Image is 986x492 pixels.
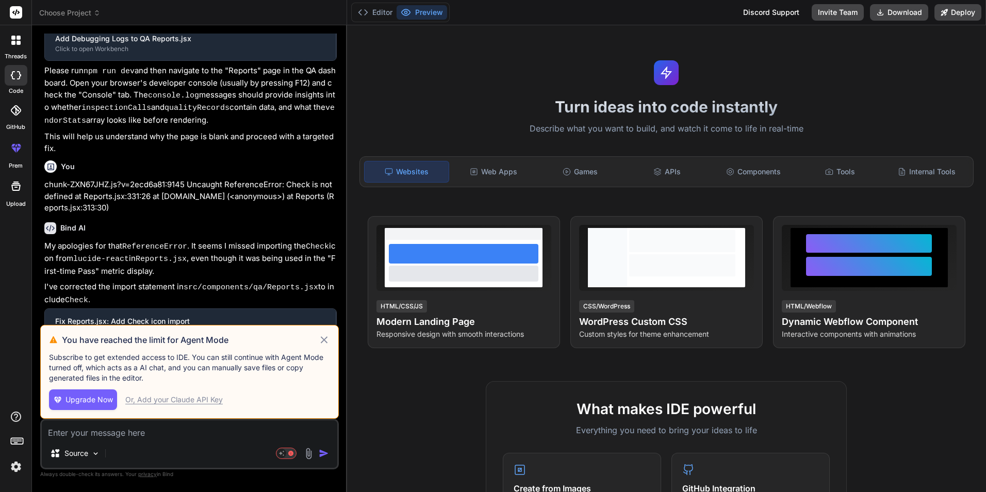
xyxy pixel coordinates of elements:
p: Custom styles for theme enhancement [579,329,754,339]
p: chunk-ZXN67JHZ.js?v=2ecd6a81:9145 Uncaught ReferenceError: Check is not defined at Reports.jsx:33... [44,179,337,214]
p: Source [64,448,88,458]
button: Deploy [934,4,981,21]
code: Check [306,242,329,251]
p: Subscribe to get extended access to IDE. You can still continue with Agent Mode turned off, which... [49,352,330,383]
p: Everything you need to bring your ideas to life [503,424,830,436]
h6: Bind AI [60,223,86,233]
label: Upload [6,200,26,208]
span: privacy [138,471,157,477]
h2: What makes IDE powerful [503,398,830,420]
div: Discord Support [737,4,806,21]
div: APIs [625,161,709,183]
p: This will help us understand why the page is blank and proceed with a targeted fix. [44,131,337,154]
button: Upgrade Now [49,389,117,410]
div: Web Apps [451,161,536,183]
button: Preview [397,5,447,20]
p: Interactive components with animations [782,329,957,339]
button: Fix Reports.jsx: Add Check icon importClick to open Workbench [45,309,336,343]
label: GitHub [6,123,25,132]
div: Or, Add your Claude API Key [125,395,223,405]
div: Internal Tools [884,161,969,183]
img: settings [7,458,25,475]
h3: You have reached the limit for Agent Mode [62,334,318,346]
code: ReferenceError [122,242,187,251]
code: Check [65,296,88,305]
div: HTML/Webflow [782,300,836,313]
code: Reports.jsx [136,255,187,264]
code: src/components/qa/Reports.jsx [184,283,318,292]
span: Upgrade Now [65,395,113,405]
div: Games [538,161,622,183]
button: Invite Team [812,4,864,21]
p: Always double-check its answers. Your in Bind [40,469,339,479]
button: Add Debugging Logs to QA Reports.jsxClick to open Workbench [45,26,336,60]
button: Download [870,4,928,21]
button: Editor [354,5,397,20]
div: Tools [798,161,882,183]
div: Websites [364,161,450,183]
div: Add Debugging Logs to QA Reports.jsx [55,34,325,44]
code: inspectionCalls [81,104,151,112]
code: vendorStats [44,104,335,125]
img: Pick Models [91,449,100,458]
img: icon [319,448,329,458]
div: Fix Reports.jsx: Add Check icon import [55,316,325,326]
code: lucide-react [73,255,129,264]
h4: Modern Landing Page [376,315,551,329]
p: I've corrected the import statement in to include . [44,281,337,306]
h1: Turn ideas into code instantly [353,97,980,116]
div: Click to open Workbench [55,45,325,53]
p: My apologies for that . It seems I missed importing the icon from in , even though it was being u... [44,240,337,277]
img: attachment [303,448,315,460]
code: console.log [148,91,199,100]
p: Responsive design with smooth interactions [376,329,551,339]
label: threads [5,52,27,61]
div: HTML/CSS/JS [376,300,427,313]
div: CSS/WordPress [579,300,634,313]
h4: Dynamic Webflow Component [782,315,957,329]
label: prem [9,161,23,170]
code: npm run dev [84,67,135,76]
div: Components [711,161,796,183]
p: Describe what you want to build, and watch it come to life in real-time [353,122,980,136]
p: Please run and then navigate to the "Reports" page in the QA dashboard. Open your browser's devel... [44,65,337,127]
h4: WordPress Custom CSS [579,315,754,329]
code: qualityRecords [165,104,229,112]
h6: You [61,161,75,172]
label: code [9,87,23,95]
span: Choose Project [39,8,101,18]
